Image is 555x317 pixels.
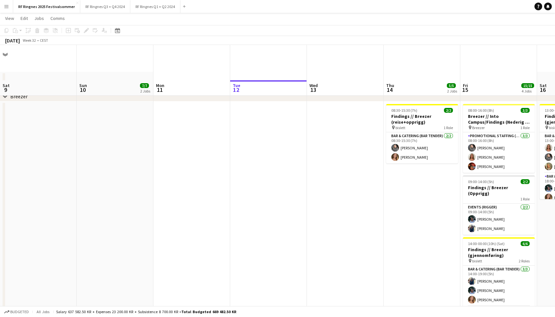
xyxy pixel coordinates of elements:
[521,83,534,88] span: 15/15
[391,108,417,113] span: 08:30-15:30 (7h)
[130,0,180,13] button: RF Ringnes Q1 + Q2 2024
[395,125,405,130] span: bislett
[468,179,494,184] span: 09:00-14:00 (5h)
[463,83,468,88] span: Fri
[3,308,30,315] button: Budgeted
[78,86,87,93] span: 10
[309,83,318,88] span: Wed
[540,83,547,88] span: Sat
[522,89,534,93] div: 4 Jobs
[386,113,458,125] h3: Findings // Breezer (reise+opprigg)
[232,86,240,93] span: 12
[35,309,51,314] span: All jobs
[233,83,240,88] span: Tue
[155,86,164,93] span: 11
[140,89,150,93] div: 2 Jobs
[539,86,547,93] span: 16
[447,83,456,88] span: 5/5
[385,86,394,93] span: 14
[463,266,535,306] app-card-role: Bar & Catering (Bar Tender)3/314:00-19:00 (5h)[PERSON_NAME][PERSON_NAME][PERSON_NAME]
[521,241,530,246] span: 6/6
[463,104,535,173] app-job-card: 08:00-16:00 (8h)3/3Breezer // Into Campus/Findings (Nederig + Opprigg) Breezer1 RolePromotional S...
[463,132,535,173] app-card-role: Promotional Staffing (Brand Ambassadors)3/308:00-16:00 (8h)[PERSON_NAME][PERSON_NAME][PERSON_NAME]
[3,14,17,22] a: View
[386,132,458,163] app-card-role: Bar & Catering (Bar Tender)2/208:30-15:30 (7h)[PERSON_NAME][PERSON_NAME]
[519,259,530,263] span: 2 Roles
[13,0,80,13] button: RF Ringnes 2025 Festivalsommer
[140,83,149,88] span: 7/7
[5,15,14,21] span: View
[386,83,394,88] span: Thu
[463,175,535,235] app-job-card: 09:00-14:00 (5h)2/2Findings // Breezer (Opprigg)1 RoleEvents (Rigger)2/209:00-14:00 (5h)[PERSON_N...
[56,309,236,314] div: Salary 637 582.50 KR + Expenses 23 200.00 KR + Subsistence 8 700.00 KR =
[521,179,530,184] span: 2/2
[21,15,28,21] span: Edit
[463,185,535,196] h3: Findings // Breezer (Opprigg)
[32,14,47,22] a: Jobs
[462,86,468,93] span: 15
[18,14,30,22] a: Edit
[472,125,485,130] span: Breezer
[40,38,48,43] div: CEST
[10,93,28,100] div: Breezer
[520,125,530,130] span: 1 Role
[463,204,535,235] app-card-role: Events (Rigger)2/209:00-14:00 (5h)[PERSON_NAME][PERSON_NAME]
[463,247,535,258] h3: Findings // Breezer (gjennomføring)
[308,86,318,93] span: 13
[2,86,10,93] span: 9
[10,310,29,314] span: Budgeted
[50,15,65,21] span: Comms
[386,104,458,163] app-job-card: 08:30-15:30 (7h)2/2Findings // Breezer (reise+opprigg) bislett1 RoleBar & Catering (Bar Tender)2/...
[444,108,453,113] span: 2/2
[156,83,164,88] span: Mon
[181,309,236,314] span: Total Budgeted 669 482.50 KR
[444,125,453,130] span: 1 Role
[21,38,37,43] span: Week 32
[521,108,530,113] span: 3/3
[520,197,530,201] span: 1 Role
[5,37,20,44] div: [DATE]
[3,83,10,88] span: Sat
[463,113,535,125] h3: Breezer // Into Campus/Findings (Nederig + Opprigg)
[48,14,67,22] a: Comms
[472,259,482,263] span: bislett
[468,241,505,246] span: 14:00-00:00 (10h) (Sat)
[34,15,44,21] span: Jobs
[447,89,457,93] div: 2 Jobs
[80,0,130,13] button: RF Ringnes Q3 + Q4 2024
[468,108,494,113] span: 08:00-16:00 (8h)
[79,83,87,88] span: Sun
